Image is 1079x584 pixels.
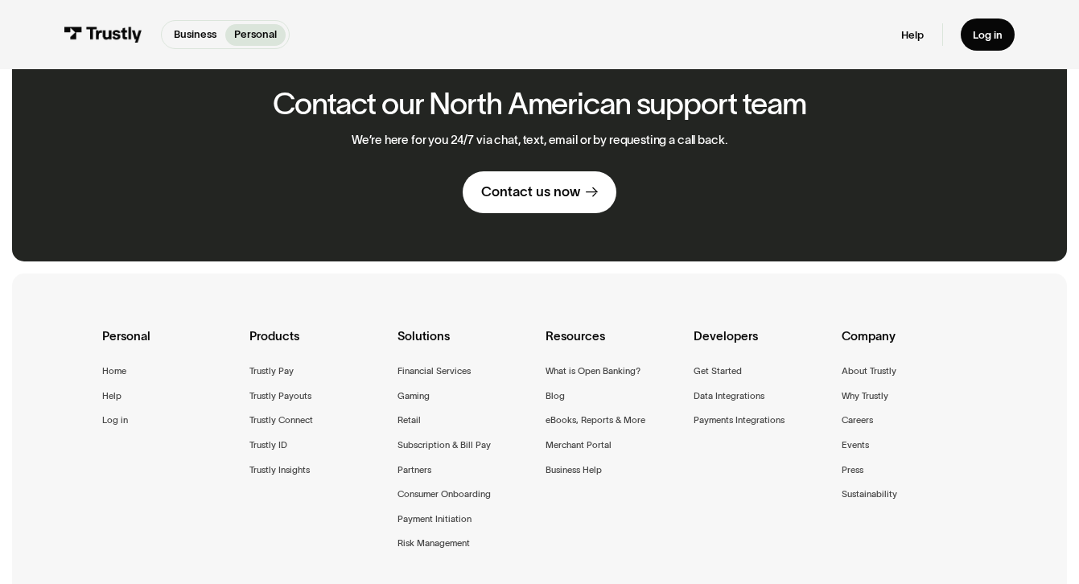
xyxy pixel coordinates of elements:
[397,438,491,453] a: Subscription & Bill Pay
[842,327,977,364] div: Company
[546,364,640,379] a: What is Open Banking?
[481,183,580,201] div: Contact us now
[249,389,311,404] a: Trustly Payouts
[397,327,533,364] div: Solutions
[397,536,470,551] a: Risk Management
[842,389,888,404] a: Why Trustly
[842,463,863,478] a: Press
[234,27,277,43] p: Personal
[249,327,385,364] div: Products
[102,389,121,404] a: Help
[397,364,471,379] a: Financial Services
[842,438,869,453] a: Events
[694,389,764,404] a: Data Integrations
[397,413,421,428] a: Retail
[273,88,806,121] h2: Contact our North American support team
[164,24,225,46] a: Business
[102,364,126,379] a: Home
[463,171,616,213] a: Contact us now
[546,327,681,364] div: Resources
[249,463,310,478] a: Trustly Insights
[842,487,897,502] a: Sustainability
[842,364,896,379] a: About Trustly
[694,364,742,379] a: Get Started
[901,28,924,42] a: Help
[694,413,785,428] a: Payments Integrations
[397,487,491,502] a: Consumer Onboarding
[546,389,565,404] a: Blog
[961,19,1015,51] a: Log in
[546,463,602,478] a: Business Help
[64,27,143,43] img: Trustly Logo
[973,28,1003,42] div: Log in
[546,438,612,453] a: Merchant Portal
[397,389,430,404] a: Gaming
[102,413,128,428] a: Log in
[694,327,829,364] div: Developers
[397,512,472,527] a: Payment Initiation
[249,364,294,379] a: Trustly Pay
[174,27,216,43] p: Business
[249,413,313,428] a: Trustly Connect
[102,327,237,364] div: Personal
[225,24,286,46] a: Personal
[352,133,728,147] p: We’re here for you 24/7 via chat, text, email or by requesting a call back.
[249,438,287,453] a: Trustly ID
[546,413,645,428] a: eBooks, Reports & More
[397,463,431,478] a: Partners
[842,413,873,428] a: Careers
